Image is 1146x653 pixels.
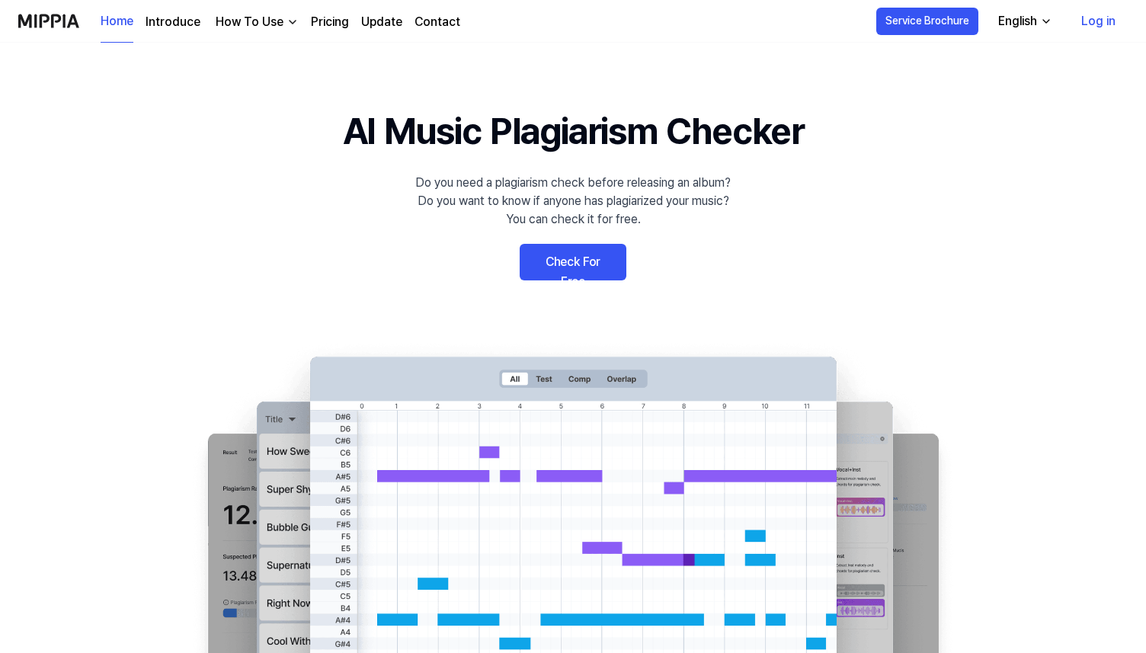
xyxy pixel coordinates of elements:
div: Do you need a plagiarism check before releasing an album? Do you want to know if anyone has plagi... [415,174,731,229]
a: Home [101,1,133,43]
img: down [286,16,299,28]
a: Pricing [311,13,349,31]
div: How To Use [213,13,286,31]
a: Contact [415,13,460,31]
button: Service Brochure [876,8,978,35]
h1: AI Music Plagiarism Checker [343,104,804,158]
button: English [986,6,1061,37]
a: Check For Free [520,244,626,280]
div: English [995,12,1040,30]
a: Update [361,13,402,31]
a: Introduce [146,13,200,31]
button: How To Use [213,13,299,31]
